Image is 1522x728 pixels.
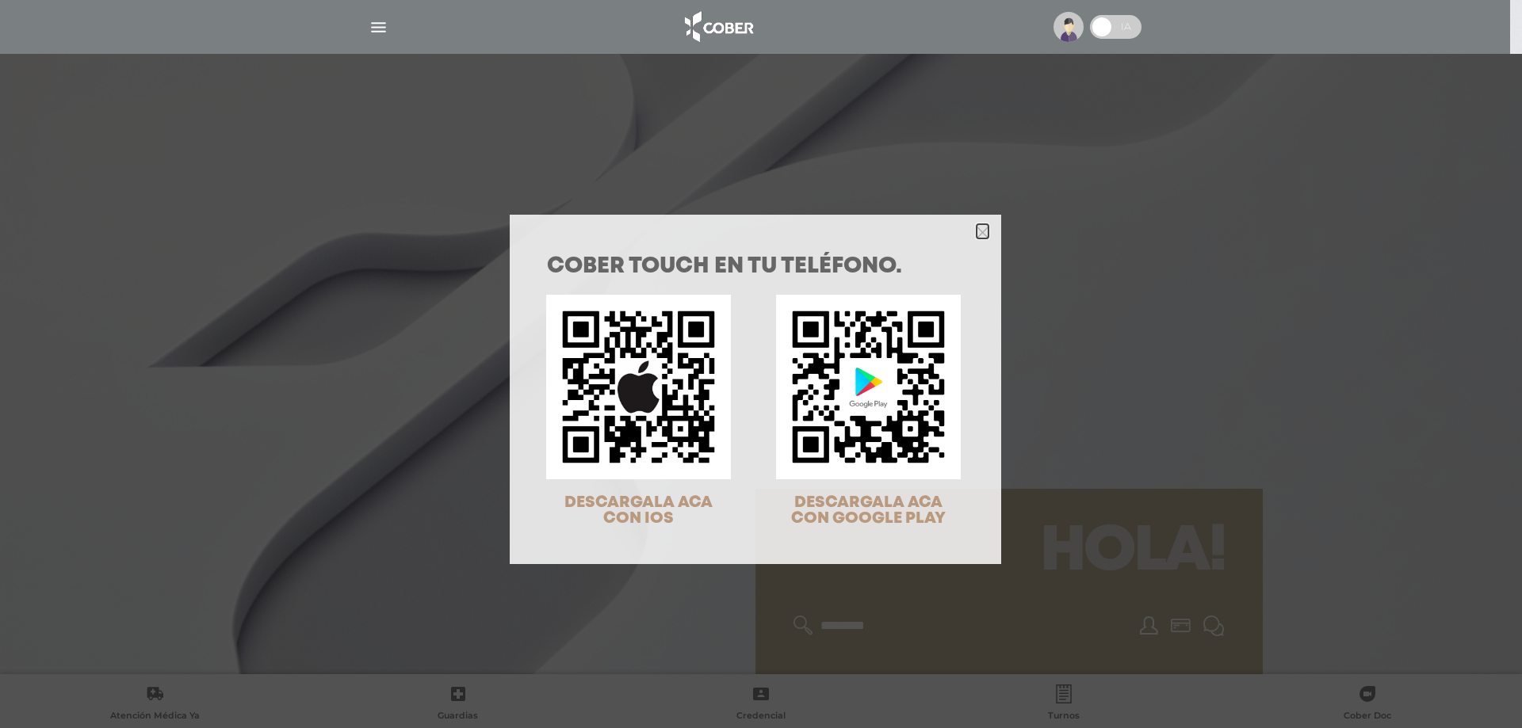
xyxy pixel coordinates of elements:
img: qr-code [776,295,961,479]
span: DESCARGALA ACA CON IOS [564,495,713,526]
img: qr-code [546,295,731,479]
button: Close [977,224,989,238]
span: DESCARGALA ACA CON GOOGLE PLAY [791,495,946,526]
h1: COBER TOUCH en tu teléfono. [547,256,964,278]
